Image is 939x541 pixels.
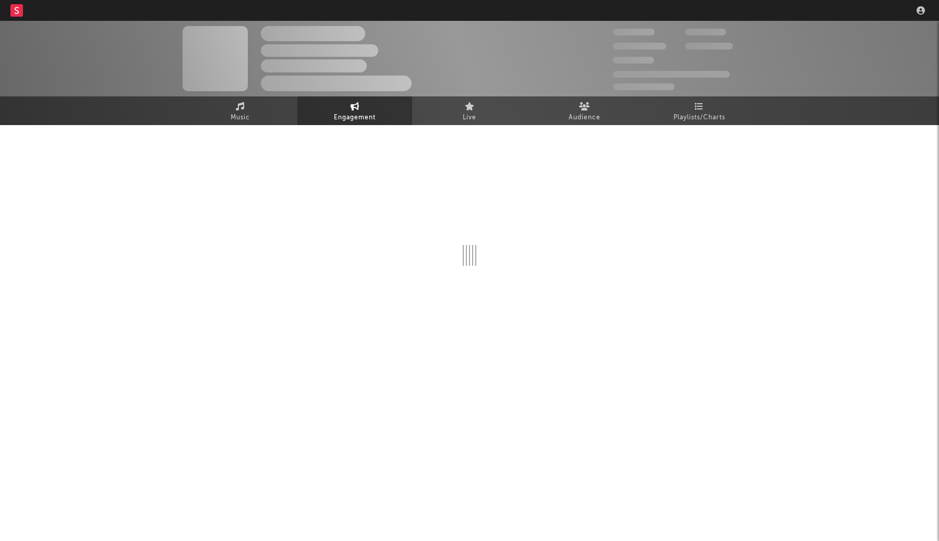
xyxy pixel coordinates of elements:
span: Audience [569,112,600,124]
a: Live [412,96,527,125]
a: Music [183,96,297,125]
span: Jump Score: 85.0 [613,83,675,90]
a: Playlists/Charts [642,96,756,125]
span: Music [231,112,250,124]
span: Live [463,112,476,124]
a: Audience [527,96,642,125]
span: 100,000 [613,57,654,64]
span: 50,000,000 [613,43,666,50]
span: 300,000 [613,29,655,35]
span: Playlists/Charts [673,112,725,124]
span: 50,000,000 Monthly Listeners [613,71,730,78]
a: Engagement [297,96,412,125]
span: 1,000,000 [685,43,733,50]
span: Engagement [334,112,376,124]
span: 100,000 [685,29,726,35]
